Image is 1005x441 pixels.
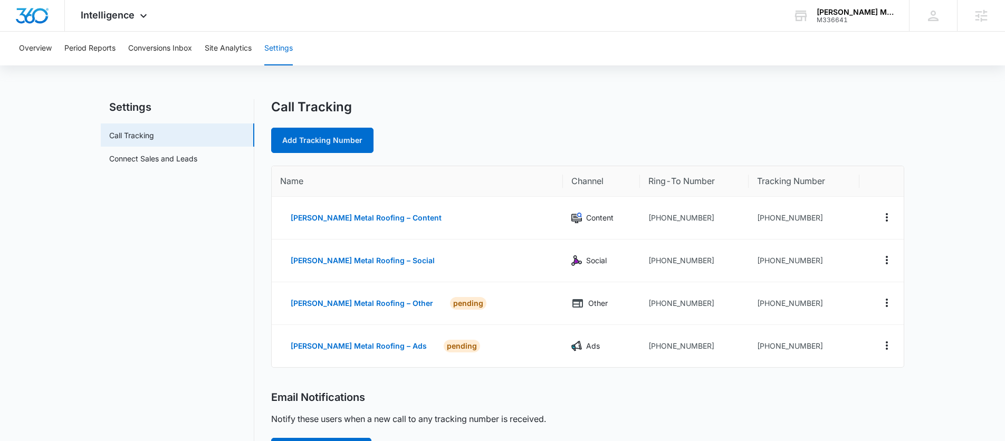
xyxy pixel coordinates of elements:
[640,166,749,197] th: Ring-To Number
[640,325,749,367] td: [PHONE_NUMBER]
[101,99,254,115] h2: Settings
[571,213,582,223] img: Content
[563,166,640,197] th: Channel
[749,282,859,325] td: [PHONE_NUMBER]
[271,413,546,425] p: Notify these users when a new call to any tracking number is received.
[280,291,444,316] button: [PERSON_NAME] Metal Roofing – Other
[81,9,135,21] span: Intelligence
[571,341,582,351] img: Ads
[817,8,894,16] div: account name
[640,282,749,325] td: [PHONE_NUMBER]
[271,391,365,404] h2: Email Notifications
[878,337,895,354] button: Actions
[586,255,607,266] p: Social
[109,130,154,141] a: Call Tracking
[205,32,252,65] button: Site Analytics
[271,128,374,153] a: Add Tracking Number
[749,166,859,197] th: Tracking Number
[450,297,486,310] div: PENDING
[749,239,859,282] td: [PHONE_NUMBER]
[19,32,52,65] button: Overview
[109,153,197,164] a: Connect Sales and Leads
[571,255,582,266] img: Social
[128,32,192,65] button: Conversions Inbox
[878,252,895,269] button: Actions
[878,294,895,311] button: Actions
[586,340,600,352] p: Ads
[64,32,116,65] button: Period Reports
[444,340,480,352] div: PENDING
[640,197,749,239] td: [PHONE_NUMBER]
[271,99,352,115] h1: Call Tracking
[280,205,452,231] button: [PERSON_NAME] Metal Roofing – Content
[280,333,437,359] button: [PERSON_NAME] Metal Roofing – Ads
[280,248,445,273] button: [PERSON_NAME] Metal Roofing – Social
[264,32,293,65] button: Settings
[749,197,859,239] td: [PHONE_NUMBER]
[640,239,749,282] td: [PHONE_NUMBER]
[749,325,859,367] td: [PHONE_NUMBER]
[586,212,614,224] p: Content
[817,16,894,24] div: account id
[588,298,608,309] p: Other
[272,166,563,197] th: Name
[878,209,895,226] button: Actions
